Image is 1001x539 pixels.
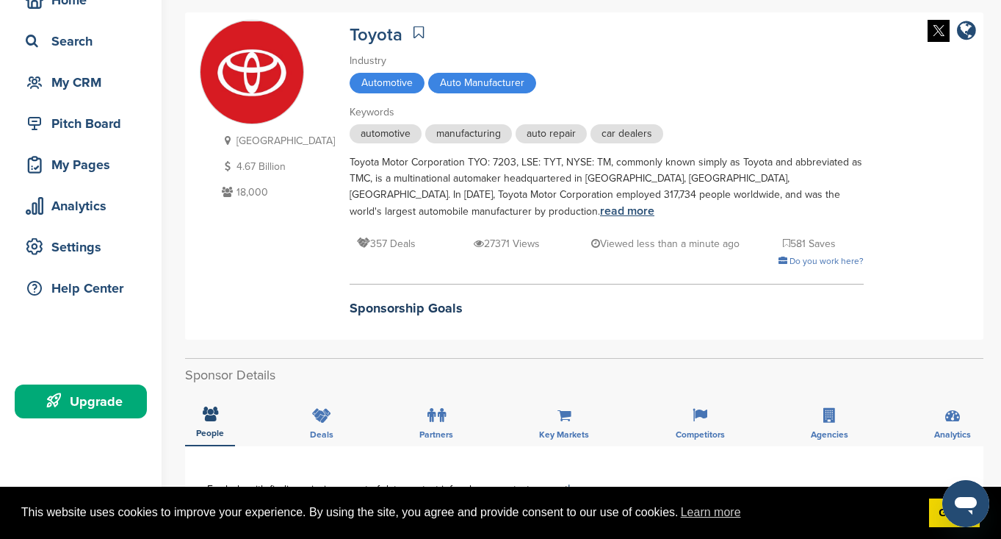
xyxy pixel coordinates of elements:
[516,124,587,143] span: auto repair
[15,65,147,99] a: My CRM
[185,365,983,385] h2: Sponsor Details
[15,24,147,58] a: Search
[15,385,147,418] a: Upgrade
[590,124,663,143] span: car dealers
[811,430,848,439] span: Agencies
[218,157,335,176] p: 4.67 Billion
[928,20,950,42] img: Twitter white
[21,501,917,524] span: This website uses cookies to improve your experience. By using the site, you agree and provide co...
[22,28,147,54] div: Search
[218,132,335,150] p: [GEOGRAPHIC_DATA]
[929,499,980,528] a: dismiss cookie message
[428,73,536,93] span: Auto Manufacturer
[934,430,971,439] span: Analytics
[350,299,864,318] h2: Sponsorship Goals
[350,154,864,220] div: Toyota Motor Corporation TYO: 7203, LSE: TYT, NYSE: TM, commonly known simply as Toyota and abbre...
[22,110,147,137] div: Pitch Board
[15,148,147,182] a: My Pages
[350,73,424,93] span: Automotive
[22,151,147,178] div: My Pages
[15,230,147,264] a: Settings
[778,256,864,266] a: Do you work here?
[218,183,335,201] p: 18,000
[789,256,864,266] span: Do you work here?
[419,430,453,439] span: Partners
[15,107,147,140] a: Pitch Board
[350,24,402,46] a: Toyota
[942,480,989,527] iframe: Button to launch messaging window
[679,501,743,524] a: learn more about cookies
[350,124,422,143] span: automotive
[22,69,147,96] div: My CRM
[207,483,961,495] div: For help with finding missing or out-of-date contact info, please contact support .
[22,275,147,301] div: Help Center
[957,20,976,44] a: company link
[568,482,591,496] a: here
[310,430,333,439] span: Deals
[591,235,740,253] p: Viewed less than a minute ago
[22,234,147,260] div: Settings
[539,430,589,439] span: Key Markets
[15,271,147,305] a: Help Center
[600,204,654,218] a: read more
[676,430,725,439] span: Competitors
[357,235,416,253] p: 357 Deals
[425,124,512,143] span: manufacturing
[350,104,864,121] div: Keywords
[474,235,540,253] p: 27371 Views
[200,21,303,124] img: Sponsorpitch & Toyota
[15,189,147,223] a: Analytics
[22,388,147,415] div: Upgrade
[350,53,864,69] div: Industry
[783,235,836,253] p: 581 Saves
[22,193,147,219] div: Analytics
[196,429,224,438] span: People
